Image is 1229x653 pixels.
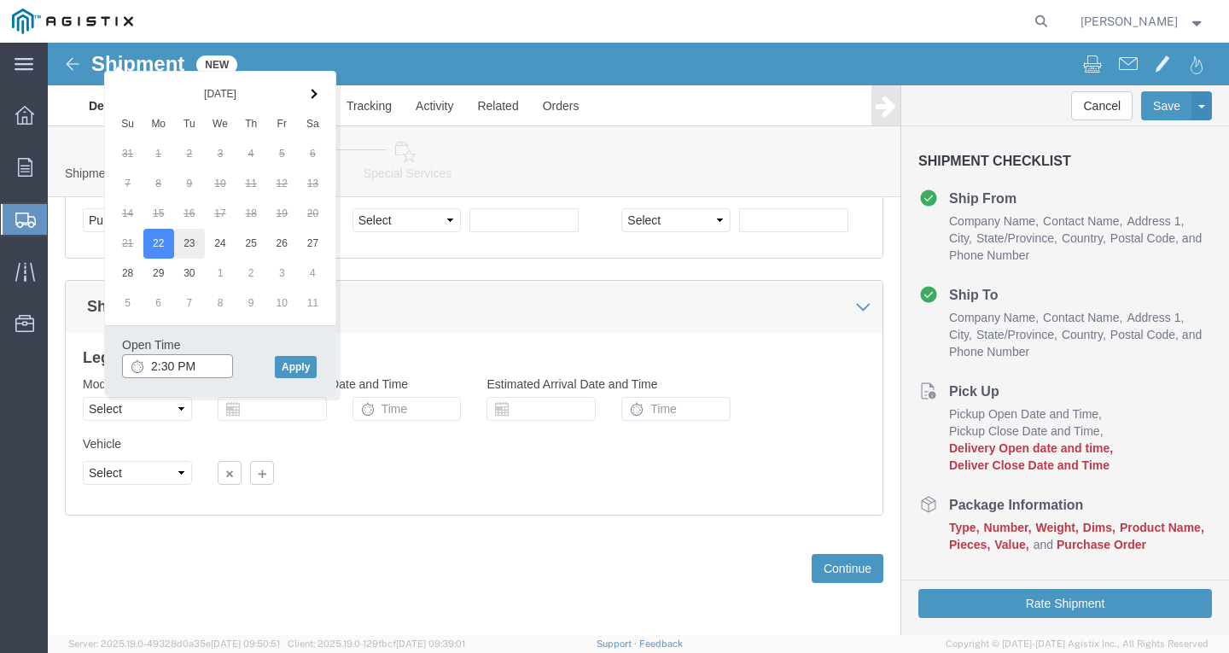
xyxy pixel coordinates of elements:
[396,638,465,649] span: [DATE] 09:39:01
[946,637,1209,651] span: Copyright © [DATE]-[DATE] Agistix Inc., All Rights Reserved
[68,638,280,649] span: Server: 2025.19.0-49328d0a35e
[639,638,683,649] a: Feedback
[288,638,465,649] span: Client: 2025.19.0-129fbcf
[211,638,280,649] span: [DATE] 09:50:51
[1080,11,1206,32] button: [PERSON_NAME]
[1080,12,1178,31] span: Chris Sosa
[48,43,1229,635] iframe: FS Legacy Container
[597,638,639,649] a: Support
[12,9,133,34] img: logo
